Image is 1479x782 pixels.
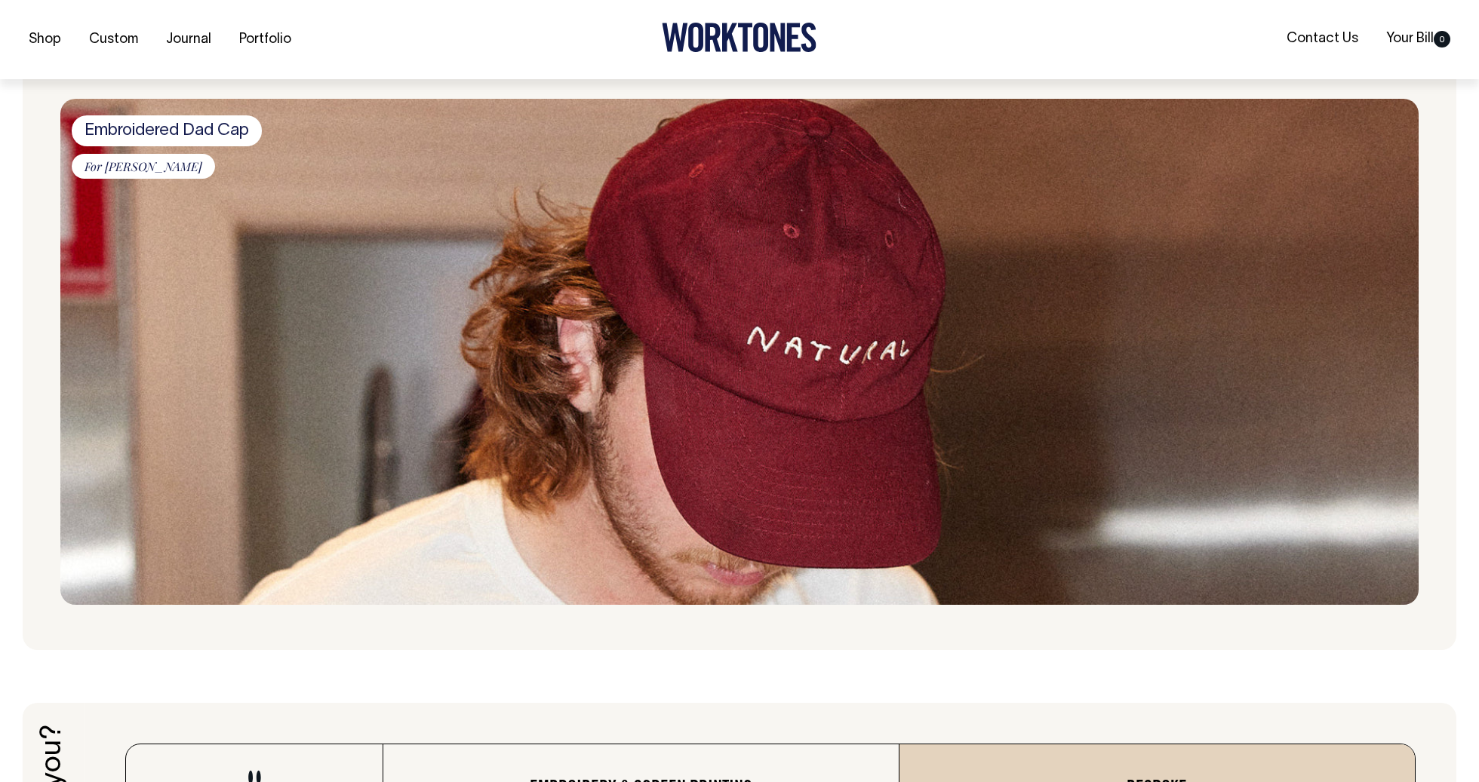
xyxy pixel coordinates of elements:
a: Journal [160,27,217,52]
a: Your Bill0 [1380,26,1456,51]
a: Shop [23,27,67,52]
span: 0 [1434,31,1450,48]
a: Portfolio [233,27,297,52]
span: For [PERSON_NAME] [72,154,215,179]
a: Contact Us [1281,26,1364,51]
a: Custom [83,27,144,52]
img: Embroidery and Screen Printing [60,99,1419,605]
span: Embroidered Dad Cap [72,115,262,146]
